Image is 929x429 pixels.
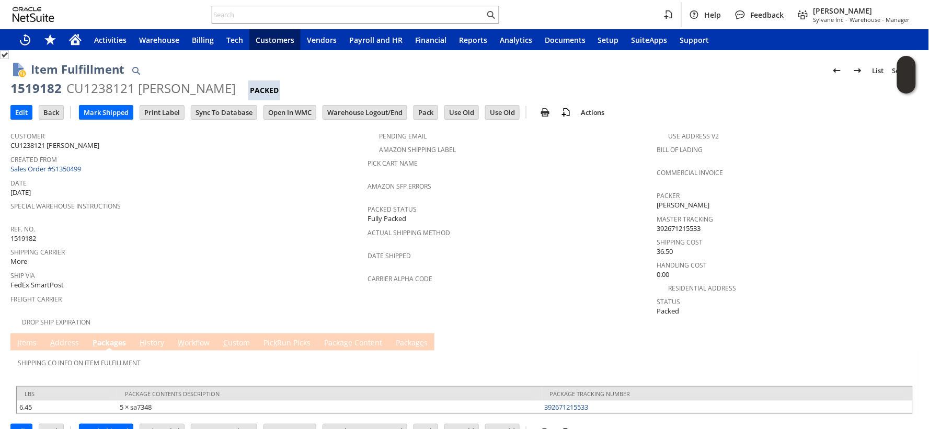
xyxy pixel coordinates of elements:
[94,35,127,45] span: Activities
[69,33,82,46] svg: Home
[420,338,424,347] span: e
[22,318,90,327] a: Drop Ship Expiration
[813,16,844,24] span: Sylvane Inc
[191,106,257,119] input: Sync To Database
[868,62,888,79] a: List
[10,132,44,141] a: Customer
[368,182,431,191] a: Amazon SFP Errors
[486,106,519,119] input: Use Old
[192,35,214,45] span: Billing
[657,145,703,154] a: Bill Of Lading
[140,338,145,347] span: H
[674,29,716,50] a: Support
[657,200,709,210] span: [PERSON_NAME]
[368,228,450,237] a: Actual Shipping Method
[577,108,609,117] a: Actions
[415,35,446,45] span: Financial
[445,106,478,119] input: Use Old
[705,10,721,20] span: Help
[751,10,784,20] span: Feedback
[301,29,343,50] a: Vendors
[186,29,220,50] a: Billing
[657,297,680,306] a: Status
[500,35,532,45] span: Analytics
[19,33,31,46] svg: Recent Records
[10,257,27,266] span: More
[393,338,430,349] a: Packages
[10,202,121,211] a: Special Warehouse Instructions
[93,338,97,347] span: P
[273,338,277,347] span: k
[888,62,919,79] a: Search
[18,358,141,367] a: Shipping Co Info on Item Fulfillment
[668,132,719,141] a: Use Address V2
[10,141,99,150] span: CU1238121 [PERSON_NAME]
[550,390,904,398] div: Package Tracking Number
[10,271,35,280] a: Ship Via
[846,16,848,24] span: -
[10,248,65,257] a: Shipping Carrier
[50,338,55,347] span: A
[368,214,406,224] span: Fully Packed
[657,261,707,270] a: Handling Cost
[897,56,916,94] iframe: Click here to launch Oracle Guided Learning Help Panel
[897,75,916,94] span: Oracle Guided Learning Widget. To move around, please hold and drag
[852,64,864,77] img: Next
[130,64,142,77] img: Quick Find
[379,132,427,141] a: Pending Email
[680,35,709,45] span: Support
[545,402,589,412] a: 392671215533
[117,401,542,413] td: 5 × sa7348
[657,270,669,280] span: 0.00
[10,80,62,97] div: 1519182
[414,106,438,119] input: Pack
[175,338,212,349] a: Workflow
[248,80,280,100] div: Packed
[900,335,912,348] a: Unrolled view on
[125,390,534,398] div: Package Contents Description
[657,238,703,247] a: Shipping Cost
[657,168,723,177] a: Commercial Invoice
[459,35,487,45] span: Reports
[261,338,313,349] a: PickRun Picks
[368,274,432,283] a: Carrier Alpha Code
[657,224,701,234] span: 392671215533
[13,7,54,22] svg: logo
[323,106,407,119] input: Warehouse Logout/End
[307,35,337,45] span: Vendors
[657,306,679,316] span: Packed
[831,64,843,77] img: Previous
[79,106,133,119] input: Mark Shipped
[538,29,592,50] a: Documents
[17,338,19,347] span: I
[10,225,35,234] a: Ref. No.
[10,164,84,173] a: Sales Order #S1350499
[657,247,673,257] span: 36.50
[39,106,63,119] input: Back
[668,284,736,293] a: Residential Address
[11,106,32,119] input: Edit
[31,61,124,78] h1: Item Fulfillment
[264,106,316,119] input: Open In WMC
[221,338,253,349] a: Custom
[212,8,485,21] input: Search
[368,159,418,168] a: Pick Cart Name
[494,29,538,50] a: Analytics
[38,29,63,50] div: Shortcuts
[223,338,228,347] span: C
[850,16,910,24] span: Warehouse - Manager
[48,338,82,349] a: Address
[453,29,494,50] a: Reports
[560,106,572,119] img: add-record.svg
[10,155,57,164] a: Created From
[90,338,129,349] a: Packages
[137,338,167,349] a: History
[632,35,668,45] span: SuiteApps
[66,80,236,97] div: CU1238121 [PERSON_NAME]
[178,338,185,347] span: W
[133,29,186,50] a: Warehouse
[657,215,713,224] a: Master Tracking
[10,234,36,244] span: 1519182
[343,29,409,50] a: Payroll and HR
[409,29,453,50] a: Financial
